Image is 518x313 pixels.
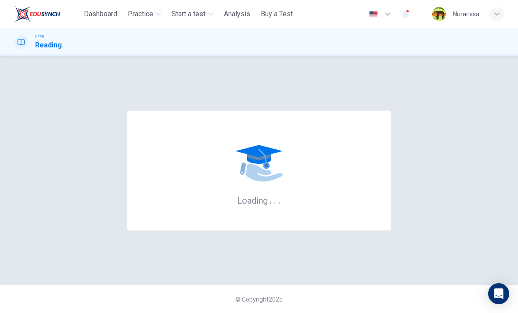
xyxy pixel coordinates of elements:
[124,6,165,22] button: Practice
[269,192,272,207] h6: .
[273,192,277,207] h6: .
[368,11,379,18] img: en
[257,6,296,22] button: Buy a Test
[35,40,62,50] h1: Reading
[235,296,283,303] span: © Copyright 2025
[168,6,217,22] button: Start a test
[224,9,250,19] span: Analysis
[128,9,153,19] span: Practice
[261,9,293,19] span: Buy a Test
[237,194,281,206] h6: Loading
[35,34,44,40] span: CEFR
[488,283,509,304] div: Open Intercom Messenger
[84,9,117,19] span: Dashboard
[220,6,254,22] button: Analysis
[14,5,60,23] img: ELTC logo
[432,7,446,21] img: Profile picture
[172,9,205,19] span: Start a test
[80,6,121,22] button: Dashboard
[453,9,479,19] div: Nurarissa
[278,192,281,207] h6: .
[14,5,80,23] a: ELTC logo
